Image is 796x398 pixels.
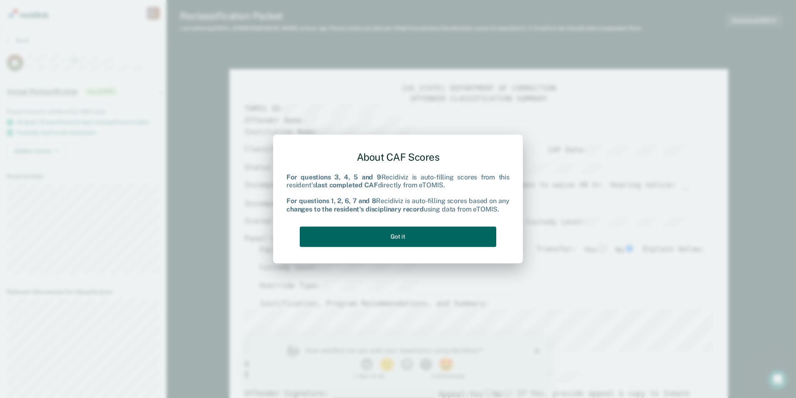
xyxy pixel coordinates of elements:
b: For questions 3, 4, 5 and 9 [286,173,381,181]
b: For questions 1, 2, 6, 7 and 8 [286,197,376,205]
button: 5 [189,22,206,35]
b: changes to the resident's disciplinary record [286,205,424,213]
div: How satisfied are you with your experience using Recidiviz? [57,11,249,18]
div: 1 - Not at all [57,37,135,43]
div: Close survey [286,12,291,17]
button: 3 [152,22,166,35]
div: About CAF Scores [286,144,510,170]
img: Profile image for Kim [37,8,50,22]
div: 5 - Extremely [183,37,261,43]
button: 2 [130,22,147,35]
button: 1 [112,22,126,35]
b: last completed CAF [316,181,378,189]
button: 4 [171,22,185,35]
div: Recidiviz is auto-filling scores from this resident's directly from eTOMIS. Recidiviz is auto-fil... [286,173,510,213]
button: Got it [300,226,496,247]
